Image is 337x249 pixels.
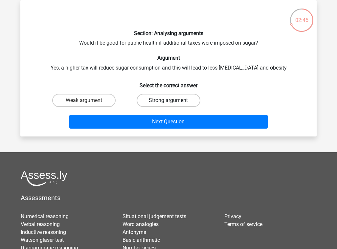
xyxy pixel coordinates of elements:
[21,229,66,235] a: Inductive reasoning
[224,213,241,219] a: Privacy
[31,30,306,36] h6: Section: Analysing arguments
[21,221,60,227] a: Verbal reasoning
[21,194,316,202] h5: Assessments
[123,229,146,235] a: Antonyms
[123,237,160,243] a: Basic arithmetic
[137,94,200,107] label: Strong argument
[69,115,268,129] button: Next Question
[31,77,306,89] h6: Select the correct answer
[31,55,306,61] h6: Argument
[23,5,314,131] div: Would it be good for public health if additional taxes were imposed on sugar? Yes, a higher tax w...
[123,221,159,227] a: Word analogies
[123,213,186,219] a: Situational judgement tests
[21,237,64,243] a: Watson glaser test
[21,213,69,219] a: Numerical reasoning
[289,8,314,24] div: 02:45
[52,94,116,107] label: Weak argument
[224,221,262,227] a: Terms of service
[21,171,67,186] img: Assessly logo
